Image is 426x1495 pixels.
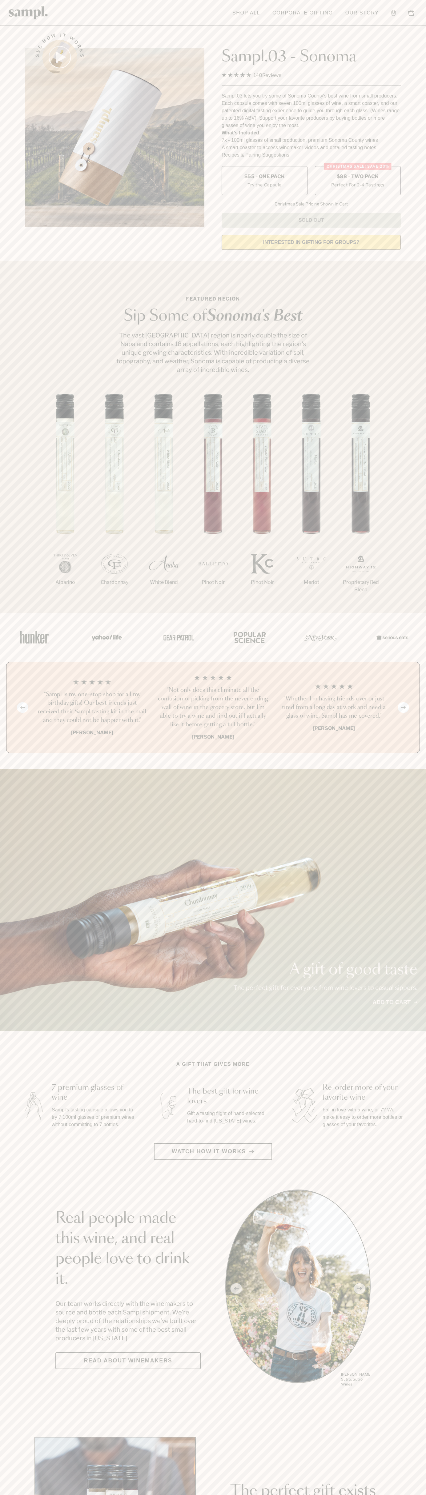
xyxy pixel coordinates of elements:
[233,983,417,992] p: The perfect gift for everyone from wine lovers to casual sippers.
[25,48,204,227] img: Sampl.03 - Sonoma
[115,331,311,374] p: The vast [GEOGRAPHIC_DATA] region is nearly double the size of Napa and contains 18 appellations,...
[373,624,410,651] img: Artboard_7_5b34974b-f019-449e-91fb-745f8d0877ee_x450.png
[278,695,389,720] h3: “Whether I'm having friends over or just tired from a long day at work and need a glass of wine, ...
[254,72,262,78] span: 140
[71,730,113,736] b: [PERSON_NAME]
[287,579,336,586] p: Merlot
[222,144,401,151] li: A smart coaster to access winemaker videos and detailed tasting notes.
[158,674,269,741] li: 2 / 4
[41,394,90,606] li: 1 / 7
[139,579,188,586] p: White Blend
[331,181,384,188] small: Perfect For 2-4 Tastings
[90,394,139,606] li: 2 / 7
[222,235,401,250] a: interested in gifting for groups?
[187,1110,271,1125] p: Gift a tasting flight of hand-selected, hard-to-find [US_STATE] wines.
[55,1299,201,1342] p: Our team works directly with the winemakers to source and bottle each Sampl shipment. We’re deepl...
[372,998,417,1007] a: Add to cart
[233,963,417,977] p: A gift of good taste
[154,1143,272,1160] button: Watch how it works
[238,579,287,586] p: Pinot Noir
[269,6,336,20] a: Corporate Gifting
[229,6,263,20] a: Shop All
[115,295,311,303] p: Featured Region
[176,1061,250,1068] h2: A gift that gives more
[37,690,148,725] h3: “Sampl is my one-stop shop for all my birthday gifts! Our best friends just received their Sampl ...
[52,1083,135,1102] h3: 7 premium glasses of wine
[16,624,53,651] img: Artboard_1_c8cd28af-0030-4af1-819c-248e302c7f06_x450.png
[139,394,188,606] li: 3 / 7
[222,151,401,159] li: Recipes & Pairing Suggestions
[341,1372,371,1387] p: [PERSON_NAME] Sutro, Sutro Wines
[42,40,77,74] button: See how it works
[115,309,311,324] h2: Sip Some of
[323,1106,406,1128] p: Fall in love with a wine, or 7? We make it easy to order more bottles or glasses of your favorites.
[222,137,401,144] li: 7x - 100ml glasses of small production, premium Sonoma County wines
[87,624,124,651] img: Artboard_6_04f9a106-072f-468a-bdd7-f11783b05722_x450.png
[336,579,385,593] p: Proprietary Red Blend
[342,6,382,20] a: Our Story
[337,173,379,180] span: $88 - Two Pack
[222,48,401,66] h1: Sampl.03 - Sonoma
[55,1208,201,1290] h2: Real people made this wine, and real people love to drink it.
[225,1190,371,1388] ul: carousel
[222,130,261,135] strong: What’s Included:
[37,674,148,741] li: 1 / 4
[187,1086,271,1106] h3: The best gift for wine lovers
[158,686,269,729] h3: “Not only does this eliminate all the confusion of picking from the never ending wall of wine in ...
[398,702,409,713] button: Next slide
[222,92,401,129] div: Sampl.03 lets you try some of Sonoma County's best wine from small producers. Each capsule comes ...
[262,72,281,78] span: Reviews
[225,1190,371,1388] div: slide 1
[90,579,139,586] p: Chardonnay
[159,624,196,651] img: Artboard_5_7fdae55a-36fd-43f7-8bfd-f74a06a2878e_x450.png
[222,213,401,228] button: Sold Out
[222,71,281,79] div: 140Reviews
[188,394,238,606] li: 4 / 7
[188,579,238,586] p: Pinot Noir
[302,624,339,651] img: Artboard_3_0b291449-6e8c-4d07-b2c2-3f3601a19cd1_x450.png
[324,163,392,170] div: Christmas SALE! Save 20%
[52,1106,135,1128] p: Sampl's tasting capsule allows you to try 7 100ml glasses of premium wines without committing to ...
[9,6,48,19] img: Sampl logo
[17,702,28,713] button: Previous slide
[336,394,385,613] li: 7 / 7
[247,181,282,188] small: Try the Capsule
[238,394,287,606] li: 5 / 7
[192,734,234,740] b: [PERSON_NAME]
[230,624,267,651] img: Artboard_4_28b4d326-c26e-48f9-9c80-911f17d6414e_x450.png
[313,725,355,731] b: [PERSON_NAME]
[323,1083,406,1102] h3: Re-order more of your favorite wine
[278,674,389,741] li: 3 / 4
[244,173,285,180] span: $55 - One Pack
[207,309,303,324] em: Sonoma's Best
[41,579,90,586] p: Albarino
[55,1352,201,1369] a: Read about Winemakers
[271,201,351,207] li: Christmas Sale Pricing Shown In Cart
[287,394,336,606] li: 6 / 7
